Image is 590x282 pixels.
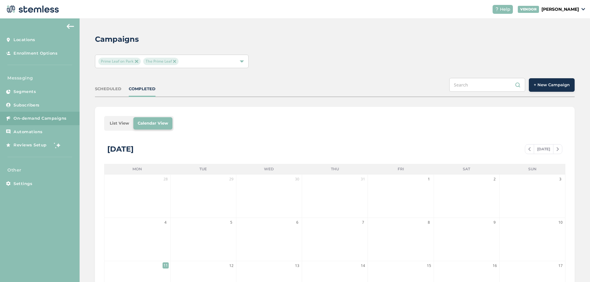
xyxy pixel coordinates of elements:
li: List View [105,117,133,129]
li: Calendar View [133,117,172,129]
span: 28 [163,176,169,182]
p: [PERSON_NAME] [541,6,579,13]
span: 2 [492,176,498,182]
span: 10 [557,219,564,226]
span: + New Campaign [534,82,570,88]
span: 12 [228,263,234,269]
img: icon-arrow-back-accent-c549486e.svg [67,24,74,29]
div: SCHEDULED [95,86,121,92]
li: Sun [500,164,565,174]
span: On-demand Campaigns [14,115,67,122]
button: + New Campaign [529,78,575,92]
iframe: Chat Widget [559,253,590,282]
span: 3 [557,176,564,182]
h2: Campaigns [95,34,139,45]
div: COMPLETED [129,86,155,92]
span: 4 [163,219,169,226]
img: icon-close-accent-8a337256.svg [173,60,176,63]
img: glitter-stars-b7820f95.gif [51,139,64,151]
span: 5 [228,219,234,226]
span: Segments [14,89,36,95]
li: Mon [104,164,170,174]
span: Prime Leaf on Park [98,58,140,65]
span: [DATE] [534,145,553,154]
li: Thu [302,164,368,174]
span: 17 [557,263,564,269]
li: Tue [170,164,236,174]
span: 13 [294,263,300,269]
span: 6 [294,219,300,226]
li: Fri [368,164,434,174]
div: VENDOR [518,6,539,13]
span: 9 [492,219,498,226]
span: 8 [426,219,432,226]
img: icon-help-white-03924b79.svg [495,7,499,11]
span: Automations [14,129,43,135]
span: 7 [360,219,366,226]
span: Help [500,6,510,13]
span: The Prime Leaf [143,58,179,65]
span: Subscribers [14,102,40,108]
span: 14 [360,263,366,269]
span: 15 [426,263,432,269]
span: 11 [163,262,169,268]
img: icon_down-arrow-small-66adaf34.svg [581,8,585,10]
span: 1 [426,176,432,182]
div: [DATE] [107,144,134,155]
img: logo-dark-0685b13c.svg [5,3,59,15]
span: Settings [14,181,32,187]
span: 16 [492,263,498,269]
span: Reviews Setup [14,142,47,148]
span: 29 [228,176,234,182]
span: 30 [294,176,300,182]
img: icon-chevron-left-b8c47ebb.svg [528,147,531,151]
span: Locations [14,37,35,43]
input: Search [449,78,525,92]
li: Wed [236,164,302,174]
span: 31 [360,176,366,182]
span: Enrollment Options [14,50,57,56]
img: icon-chevron-right-bae969c5.svg [557,147,559,151]
img: icon-close-accent-8a337256.svg [135,60,138,63]
li: Sat [434,164,499,174]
